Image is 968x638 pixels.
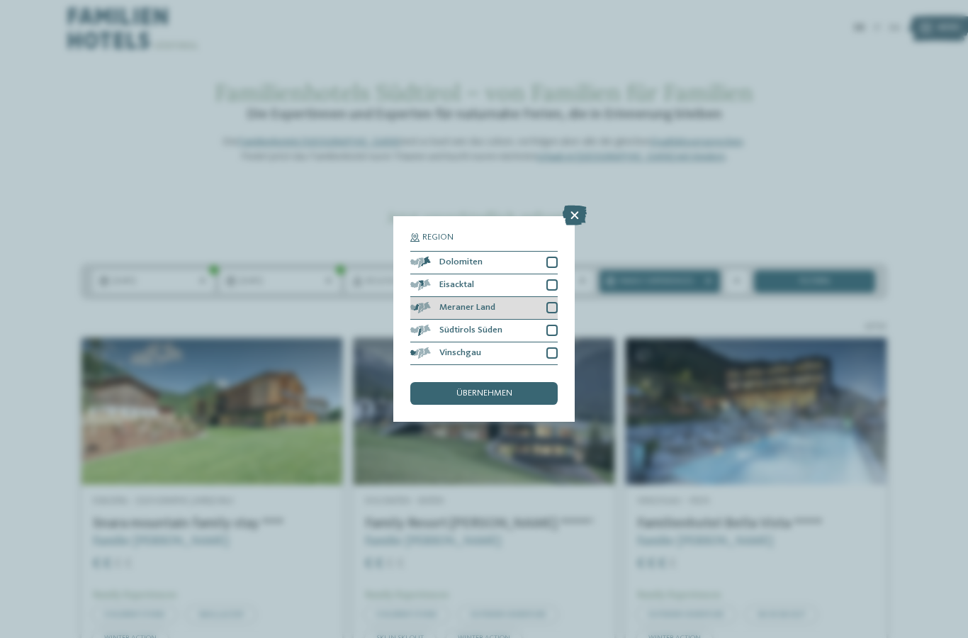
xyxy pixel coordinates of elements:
span: Eisacktal [439,281,474,290]
span: Region [422,233,454,242]
span: Meraner Land [439,303,495,313]
span: Dolomiten [439,258,483,267]
span: Vinschgau [439,349,481,358]
span: Südtirols Süden [439,326,502,335]
span: übernehmen [456,389,512,398]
